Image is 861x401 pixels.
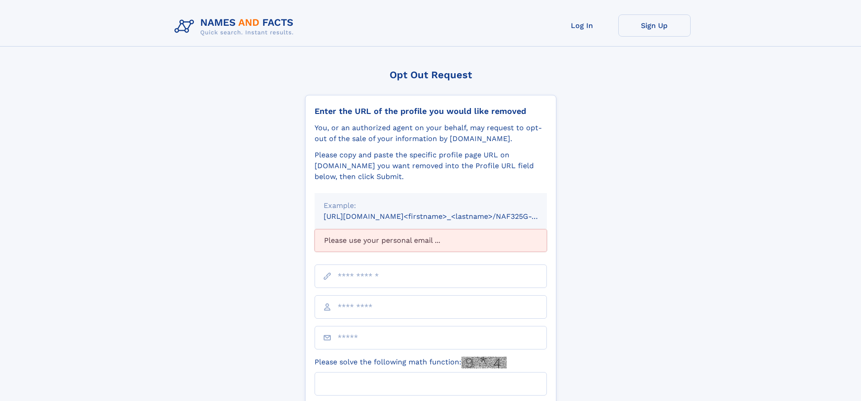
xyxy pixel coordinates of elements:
div: You, or an authorized agent on your behalf, may request to opt-out of the sale of your informatio... [315,123,547,144]
div: Please use your personal email ... [315,229,547,252]
img: Logo Names and Facts [171,14,301,39]
a: Log In [546,14,618,37]
div: Please copy and paste the specific profile page URL on [DOMAIN_NAME] you want removed into the Pr... [315,150,547,182]
div: Enter the URL of the profile you would like removed [315,106,547,116]
small: [URL][DOMAIN_NAME]<firstname>_<lastname>/NAF325G-xxxxxxxx [324,212,564,221]
label: Please solve the following math function: [315,357,507,368]
a: Sign Up [618,14,691,37]
div: Opt Out Request [305,69,556,80]
div: Example: [324,200,538,211]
